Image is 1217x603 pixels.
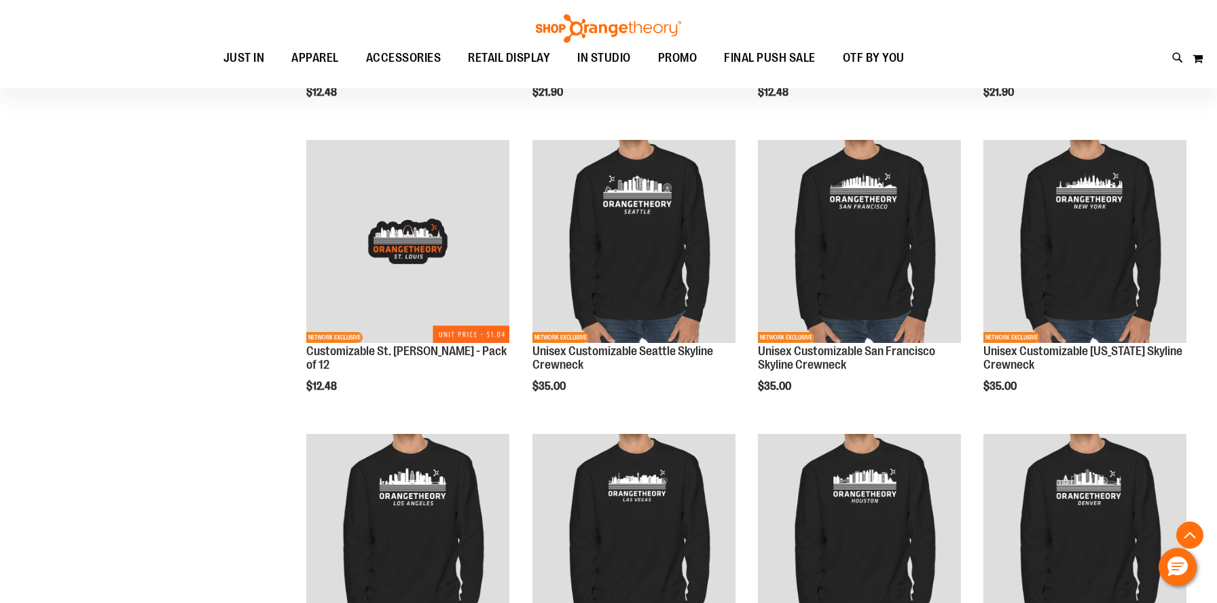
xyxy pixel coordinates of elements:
div: product [299,133,516,427]
a: Product image for Unisex Customizable New York Skyline CrewneckNETWORK EXCLUSIVE [983,140,1186,345]
span: $12.48 [758,86,791,98]
span: $35.00 [758,380,793,392]
a: IN STUDIO [564,43,644,74]
span: $35.00 [983,380,1019,392]
img: Product image for Unisex Customizable San Francisco Skyline Crewneck [758,140,961,343]
span: NETWORK EXCLUSIVE [306,332,363,343]
img: Product image for Customizable St. Louis Sticker - 12 PK [306,140,509,343]
button: Back To Top [1176,522,1203,549]
span: $12.48 [306,86,339,98]
span: JUST IN [223,43,265,73]
a: Unisex Customizable Seattle Skyline Crewneck [532,344,713,371]
div: product [751,133,968,427]
span: NETWORK EXCLUSIVE [532,332,589,343]
a: Product image for Unisex Customizable Seattle Skyline CrewneckNETWORK EXCLUSIVE [532,140,735,345]
a: JUST IN [210,43,278,74]
a: OTF BY YOU [829,43,918,74]
a: RETAIL DISPLAY [454,43,564,73]
img: Product image for Unisex Customizable Seattle Skyline Crewneck [532,140,735,343]
span: $21.90 [532,86,565,98]
a: Product image for Unisex Customizable San Francisco Skyline CrewneckNETWORK EXCLUSIVE [758,140,961,345]
span: FINAL PUSH SALE [724,43,816,73]
span: PROMO [658,43,697,73]
a: Unisex Customizable [US_STATE] Skyline Crewneck [983,344,1182,371]
span: ACCESSORIES [366,43,441,73]
span: APPAREL [291,43,339,73]
span: $21.90 [983,86,1016,98]
a: Product image for Customizable St. Louis Sticker - 12 PKNETWORK EXCLUSIVE [306,140,509,345]
span: NETWORK EXCLUSIVE [758,332,814,343]
span: $35.00 [532,380,568,392]
a: APPAREL [278,43,352,74]
span: NETWORK EXCLUSIVE [983,332,1040,343]
div: product [977,133,1193,427]
img: Shop Orangetheory [534,14,683,43]
span: $12.48 [306,380,339,392]
a: FINAL PUSH SALE [710,43,829,74]
span: OTF BY YOU [843,43,905,73]
img: Product image for Unisex Customizable New York Skyline Crewneck [983,140,1186,343]
a: PROMO [644,43,711,74]
a: Customizable St. [PERSON_NAME] - Pack of 12 [306,344,507,371]
span: IN STUDIO [577,43,631,73]
a: ACCESSORIES [352,43,455,74]
div: product [526,133,742,427]
a: Unisex Customizable San Francisco Skyline Crewneck [758,344,935,371]
span: RETAIL DISPLAY [468,43,550,73]
button: Hello, have a question? Let’s chat. [1159,548,1197,586]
